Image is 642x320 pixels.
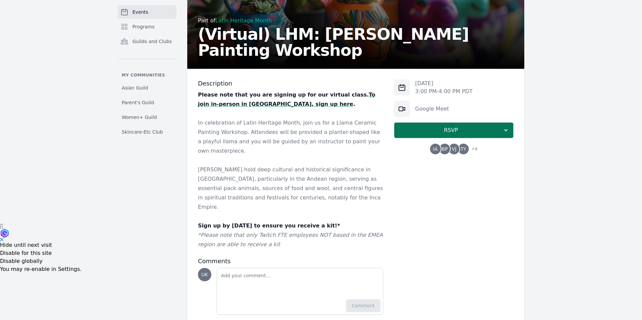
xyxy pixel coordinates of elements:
[198,26,514,58] h2: (Virtual) LHM: [PERSON_NAME] Painting Workshop
[118,20,177,33] a: Programs
[353,101,355,107] strong: .
[198,17,514,25] div: Part of
[201,272,208,277] span: UK
[118,97,177,109] a: Parent's Guild
[118,35,177,48] a: Guilds and Clubs
[122,129,163,135] span: Skincare-Etc Club
[118,111,177,123] a: Women+ Guild
[132,23,154,30] span: Programs
[394,122,514,138] button: RSVP
[433,147,438,151] span: IA
[460,147,466,151] span: TY
[132,9,148,15] span: Events
[400,126,503,134] span: RSVP
[118,126,177,138] a: Skincare-Etc Club
[198,92,376,107] a: To join in-person in [GEOGRAPHIC_DATA], sign up here
[118,5,177,138] nav: Sidebar
[346,299,381,312] button: Comment
[452,147,456,151] span: VJ
[198,222,340,229] strong: Sign up by [DATE] to ensure you receive a kit!*
[132,38,172,45] span: Guilds and Clubs
[198,92,369,98] strong: Please note that you are signing up for our virtual class.
[415,88,473,96] p: 3:00 PM - 4:00 PM PDT
[198,257,383,265] h3: Comments
[415,106,449,112] a: Google Meet
[122,99,154,106] span: Parent's Guild
[198,79,383,88] h3: Description
[118,72,177,78] p: My communities
[415,79,473,88] p: [DATE]
[118,5,177,19] a: Events
[122,85,148,91] span: Asian Guild
[118,82,177,94] a: Asian Guild
[198,118,383,156] p: In celebration of Latin Heritage Month, join us for a Llama Ceramic Painting Workshop. Attendees ...
[215,17,272,24] a: Latin Heritage Month
[122,114,157,121] span: Women+ Guild
[198,232,383,248] em: *Please note that only Twitch FTE employees NOT based in the EMEA region are able to receive a kit
[442,147,448,151] span: BP
[198,165,383,212] p: [PERSON_NAME] hold deep cultural and historical significance in [GEOGRAPHIC_DATA], particularly i...
[467,145,477,154] span: + 4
